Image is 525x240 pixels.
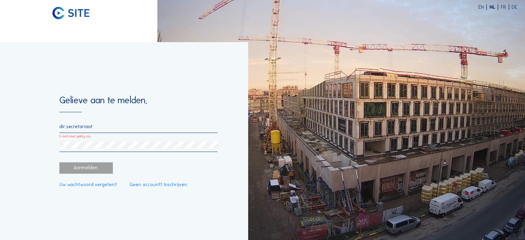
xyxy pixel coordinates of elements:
[52,7,89,19] img: C-SITE logo
[59,95,218,112] div: Gelieve aan te melden.
[59,162,113,174] div: Aanmelden.
[59,182,117,187] a: Uw wachtwoord vergeten?
[59,124,218,129] input: E-mail
[489,5,498,10] div: NL
[478,5,487,10] div: EN
[59,135,91,138] label: E-mail moet geldig zijn
[129,182,188,187] a: Geen account? Inschrijven.
[501,5,509,10] div: FR
[512,5,517,10] div: DE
